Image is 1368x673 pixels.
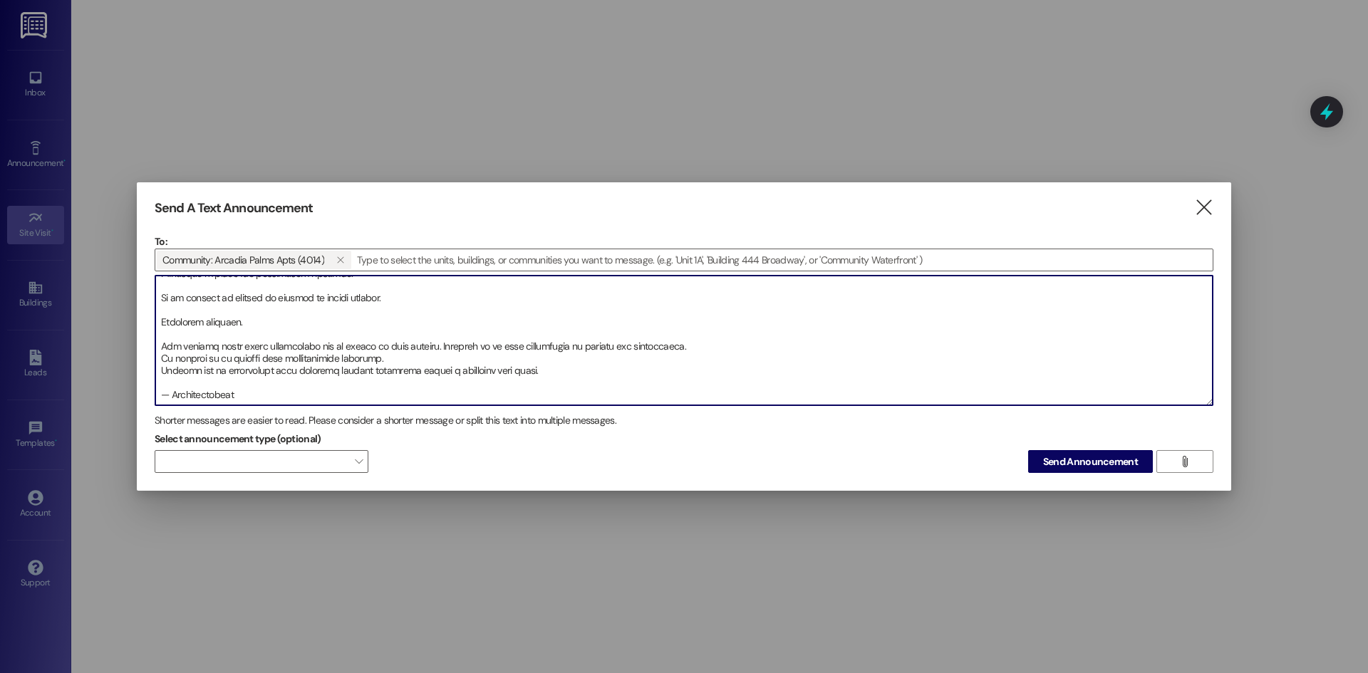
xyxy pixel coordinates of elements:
[155,234,1213,249] p: To:
[155,413,1213,428] div: Shorter messages are easier to read. Please consider a shorter message or split this text into mu...
[155,200,313,216] h3: Send A Text Announcement
[1028,450,1153,473] button: Send Announcement
[1179,456,1190,467] i: 
[155,428,321,450] label: Select announcement type (optional)
[1043,454,1138,469] span: Send Announcement
[155,275,1213,406] div: 📢 Lore Ipsumdolorsi Amet Consectet, Adi elit se doei tempo inci 3:42 UT la 9:13 ET. Dolore magnaa...
[162,251,324,269] span: Community: Arcadia Palms Apts (4014)
[353,249,1213,271] input: Type to select the units, buildings, or communities you want to message. (e.g. 'Unit 1A', 'Buildi...
[1194,200,1213,215] i: 
[155,276,1213,405] textarea: 📢 Lore Ipsumdolorsi Amet Consectet, Adi elit se doei tempo inci 3:42 UT la 9:13 ET. Dolore magnaa...
[330,251,351,269] button: Community: Arcadia Palms Apts (4014)
[336,254,344,266] i: 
